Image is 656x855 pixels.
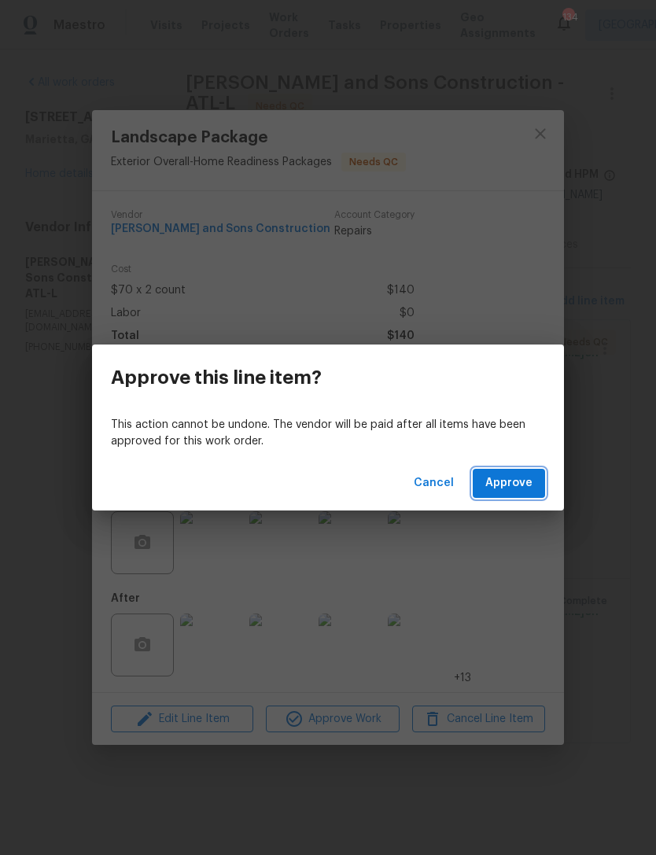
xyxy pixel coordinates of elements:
h3: Approve this line item? [111,367,322,389]
button: Approve [473,469,545,498]
span: Cancel [414,474,454,493]
button: Cancel [407,469,460,498]
span: Approve [485,474,533,493]
p: This action cannot be undone. The vendor will be paid after all items have been approved for this... [111,417,545,450]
